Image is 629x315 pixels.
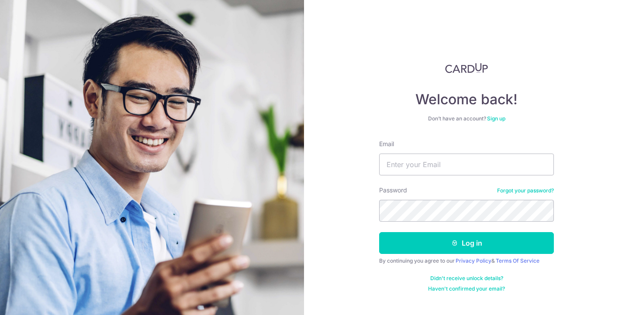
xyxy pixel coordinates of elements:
[496,257,539,264] a: Terms Of Service
[379,154,554,175] input: Enter your Email
[430,275,503,282] a: Didn't receive unlock details?
[379,257,554,264] div: By continuing you agree to our &
[379,186,407,195] label: Password
[487,115,505,122] a: Sign up
[456,257,491,264] a: Privacy Policy
[445,63,488,73] img: CardUp Logo
[379,91,554,108] h4: Welcome back!
[379,115,554,122] div: Don’t have an account?
[379,232,554,254] button: Log in
[428,285,505,292] a: Haven't confirmed your email?
[379,140,394,148] label: Email
[497,187,554,194] a: Forgot your password?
